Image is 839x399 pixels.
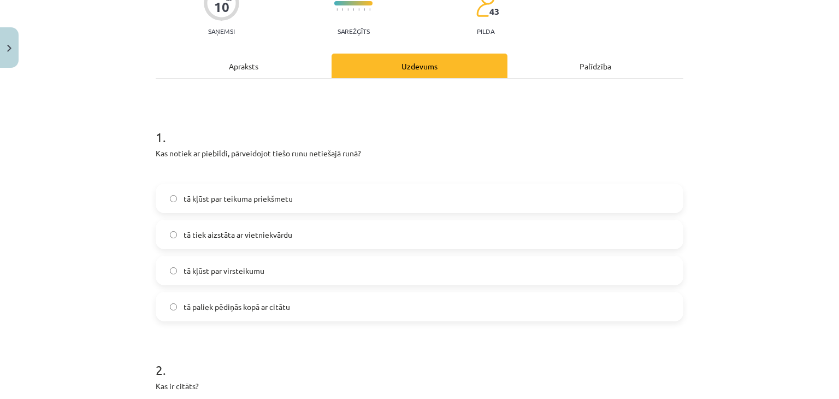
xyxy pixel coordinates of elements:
[364,8,365,11] img: icon-short-line-57e1e144782c952c97e751825c79c345078a6d821885a25fce030b3d8c18986b.svg
[184,301,290,313] span: tā paliek pēdiņās kopā ar citātu
[358,8,359,11] img: icon-short-line-57e1e144782c952c97e751825c79c345078a6d821885a25fce030b3d8c18986b.svg
[347,8,348,11] img: icon-short-line-57e1e144782c952c97e751825c79c345078a6d821885a25fce030b3d8c18986b.svg
[170,231,177,238] input: tā tiek aizstāta ar vietniekvārdu
[156,148,683,159] p: Kas notiek ar piebildi, pārveidojot tiešo runu netiešajā runā?
[156,343,683,377] h1: 2 .
[156,380,683,392] p: Kas ir citāts?
[332,54,507,78] div: Uzdevums
[353,8,354,11] img: icon-short-line-57e1e144782c952c97e751825c79c345078a6d821885a25fce030b3d8c18986b.svg
[7,45,11,52] img: icon-close-lesson-0947bae3869378f0d4975bcd49f059093ad1ed9edebbc8119c70593378902aed.svg
[369,8,370,11] img: icon-short-line-57e1e144782c952c97e751825c79c345078a6d821885a25fce030b3d8c18986b.svg
[170,303,177,310] input: tā paliek pēdiņās kopā ar citātu
[204,27,239,35] p: Saņemsi
[156,54,332,78] div: Apraksts
[170,267,177,274] input: tā kļūst par virsteikumu
[338,27,370,35] p: Sarežģīts
[336,8,338,11] img: icon-short-line-57e1e144782c952c97e751825c79c345078a6d821885a25fce030b3d8c18986b.svg
[156,110,683,144] h1: 1 .
[342,8,343,11] img: icon-short-line-57e1e144782c952c97e751825c79c345078a6d821885a25fce030b3d8c18986b.svg
[184,229,292,240] span: tā tiek aizstāta ar vietniekvārdu
[184,265,264,277] span: tā kļūst par virsteikumu
[184,193,293,204] span: tā kļūst par teikuma priekšmetu
[477,27,494,35] p: pilda
[170,195,177,202] input: tā kļūst par teikuma priekšmetu
[507,54,683,78] div: Palīdzība
[489,7,499,16] span: 43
